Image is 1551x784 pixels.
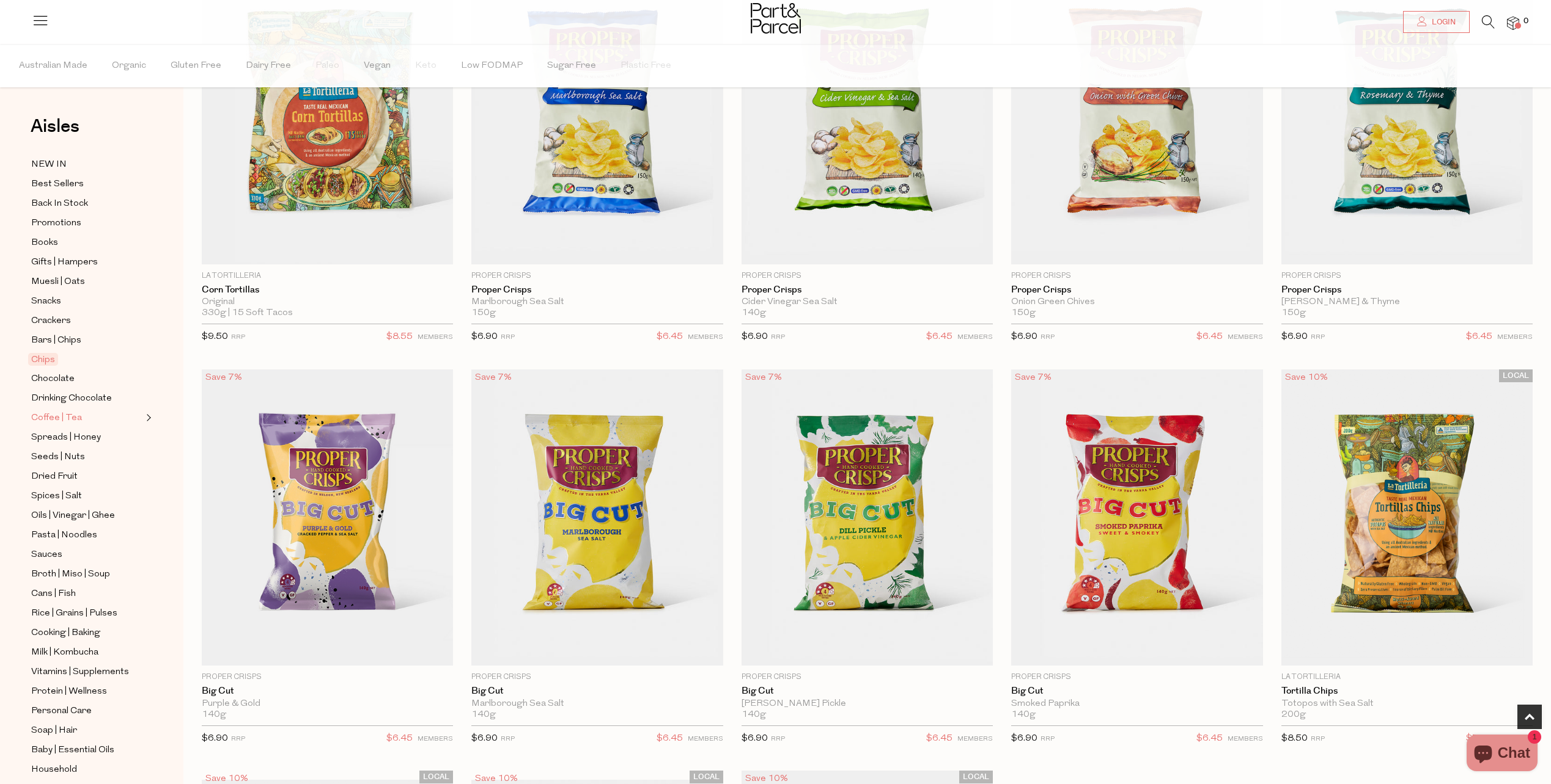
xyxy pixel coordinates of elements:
a: Vitamins | Supplements [31,664,142,680]
a: Drinking Chocolate [31,391,142,406]
a: Muesli | Oats [31,274,142,289]
a: Household [31,762,142,777]
span: Keto [415,45,437,87]
span: 140g [202,710,226,720]
inbox-online-store-chat: Shopify online store chat [1463,735,1541,774]
span: 140g [742,710,766,720]
span: Broth | Miso | Soup [31,567,110,582]
span: Soap | Hair [31,724,77,738]
span: $6.90 [471,734,498,743]
a: Login [1403,11,1470,33]
span: $6.45 [657,731,683,747]
small: RRP [771,736,785,742]
span: Seeds | Nuts [31,450,85,465]
span: 0 [1520,16,1531,27]
p: Proper Crisps [742,672,993,683]
div: Marlborough Sea Salt [471,699,723,710]
small: RRP [501,736,515,742]
a: Chips [31,352,142,367]
small: MEMBERS [688,334,723,341]
span: $6.45 [386,731,413,747]
div: [PERSON_NAME] Pickle [742,699,993,710]
a: Cans | Fish [31,586,142,601]
span: Paleo [315,45,339,87]
span: $7.65 [1466,731,1492,747]
span: $8.50 [1281,734,1308,743]
div: Onion Green Chives [1011,297,1262,308]
p: Proper Crisps [471,270,723,281]
a: Big Cut [742,686,993,697]
img: Tortilla Chips [1281,369,1533,666]
span: 140g [742,308,766,319]
a: Big Cut [202,686,453,697]
p: Proper Crisps [1011,672,1262,683]
span: LOCAL [1499,369,1533,382]
span: $6.90 [742,734,768,743]
p: Proper Crisps [202,672,453,683]
a: Oils | Vinegar | Ghee [31,508,142,523]
img: Big Cut [742,369,993,666]
span: $6.90 [471,332,498,341]
small: RRP [231,334,245,341]
a: Proper Crisps [1011,285,1262,296]
span: Back In Stock [31,197,88,211]
span: $8.55 [386,329,413,345]
small: RRP [1041,736,1055,742]
a: Dried Fruit [31,469,142,484]
small: RRP [501,334,515,341]
span: Household [31,763,77,777]
img: Big Cut [202,369,453,666]
a: Rice | Grains | Pulses [31,606,142,621]
a: Bars | Chips [31,333,142,348]
a: Milk | Kombucha [31,645,142,660]
span: Spreads | Honey [31,430,101,445]
a: Proper Crisps [1281,285,1533,296]
span: $6.45 [926,329,952,345]
a: 0 [1507,16,1519,29]
a: Cooking | Baking [31,625,142,641]
small: MEMBERS [957,736,993,742]
a: Proper Crisps [471,285,723,296]
span: Vegan [364,45,391,87]
a: Sauces [31,547,142,562]
small: RRP [1311,334,1325,341]
span: Vitamins | Supplements [31,665,129,680]
span: Sugar Free [547,45,596,87]
span: Coffee | Tea [31,411,82,426]
span: Cooking | Baking [31,626,100,641]
span: $6.45 [1196,731,1223,747]
span: Sauces [31,548,62,562]
span: $6.90 [1011,332,1037,341]
div: Save 7% [471,369,515,386]
p: Proper Crisps [742,270,993,281]
span: Milk | Kombucha [31,645,98,660]
div: Original [202,297,453,308]
span: 330g | 15 Soft Tacos [202,308,293,319]
a: NEW IN [31,157,142,172]
span: Cans | Fish [31,587,76,601]
span: Chocolate [31,372,75,387]
span: 140g [471,710,496,720]
div: Purple & Gold [202,699,453,710]
img: Part&Parcel [751,3,801,34]
a: Coffee | Tea [31,410,142,426]
div: Save 10% [1281,369,1332,386]
span: Login [1429,17,1456,27]
span: Plastic Free [621,45,671,87]
span: $6.90 [1281,332,1308,341]
p: La Tortilleria [202,270,453,281]
div: Smoked Paprika [1011,699,1262,710]
small: RRP [1041,334,1055,341]
span: $6.45 [1196,329,1223,345]
a: Aisles [31,117,79,148]
span: Rice | Grains | Pulses [31,606,117,621]
span: LOCAL [959,771,993,783]
div: [PERSON_NAME] & Thyme [1281,297,1533,308]
span: 150g [1011,308,1036,319]
span: $6.90 [202,734,228,743]
span: Pasta | Noodles [31,528,97,543]
p: Proper Crisps [1011,270,1262,281]
div: Save 7% [742,369,786,386]
small: RRP [1311,736,1325,742]
a: Tortilla Chips [1281,686,1533,697]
